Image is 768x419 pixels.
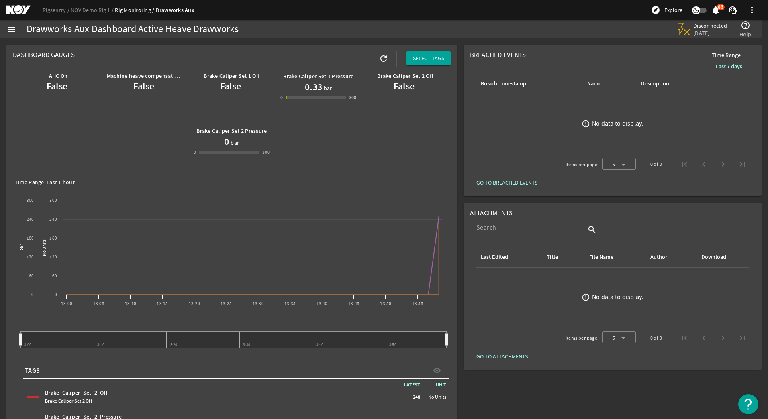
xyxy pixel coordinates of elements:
[413,393,421,401] span: 248
[221,301,232,307] text: 13:25
[15,178,449,186] div: Time Range: Last 1 hour
[664,6,682,14] span: Explore
[742,0,762,20] button: more_vert
[394,80,415,93] b: False
[470,51,526,59] span: Breached Events
[566,161,599,169] div: Items per page:
[157,301,168,307] text: 13:15
[52,273,57,279] text: 60
[547,253,558,262] div: Title
[741,20,750,30] mat-icon: help_outline
[27,197,34,203] text: 300
[701,253,726,262] div: Download
[305,81,322,94] h1: 0.33
[316,301,327,307] text: 13:40
[587,225,597,234] i: search
[27,216,34,222] text: 240
[592,120,643,128] div: No data to display.
[480,253,536,262] div: Last Edited
[428,393,447,401] span: No Units
[738,394,758,414] button: Open Resource Center
[380,301,391,307] text: 13:50
[470,209,513,217] span: Attachments
[641,79,669,88] div: Description
[220,80,241,93] b: False
[693,29,727,37] span: [DATE]
[133,80,154,93] b: False
[412,301,423,307] text: 13:55
[582,120,590,128] mat-icon: error_outline
[262,148,270,156] div: 300
[194,148,196,156] div: 0
[115,6,155,14] a: Rig Monitoring
[413,54,444,62] span: SELECT TAGS
[93,301,104,307] text: 13:05
[476,352,528,360] span: GO TO ATTACHMENTS
[25,367,40,375] span: TAGS
[588,253,640,262] div: File Name
[196,127,267,135] b: Brake Caliper Set 2 Pressure
[229,139,239,147] span: bar
[711,6,720,14] button: 86
[49,235,57,241] text: 180
[379,54,388,63] mat-icon: refresh
[31,292,34,298] text: 0
[204,72,259,80] b: Brake Caliper Set 1 Off
[650,253,667,262] div: Author
[45,389,145,405] div: Brake_Caliper_Set_2_Off
[322,84,332,92] span: bar
[156,6,194,14] a: Drawworks Aux
[348,301,359,307] text: 13:45
[45,398,92,404] span: Brake Caliper Set 2 Off
[27,235,34,241] text: 180
[13,51,75,59] span: Dashboard Gauges
[481,79,526,88] div: Breach Timestamp
[705,51,749,59] span: Time Range:
[651,5,660,15] mat-icon: explore
[49,197,57,203] text: 300
[41,239,47,256] text: No Units
[55,292,57,298] text: 0
[47,80,67,93] b: False
[589,253,613,262] div: File Name
[728,5,737,15] mat-icon: support_agent
[49,216,57,222] text: 240
[470,349,534,364] button: GO TO ATTACHMENTS
[739,30,751,38] span: Help
[280,94,283,102] div: 0
[71,6,115,14] a: NOV Demo Rig 1
[377,72,433,80] b: Brake Caliper Set 2 Off
[649,253,690,262] div: Author
[43,6,71,14] a: Rigsentry
[49,72,68,80] b: AHC On
[189,301,200,307] text: 13:20
[224,135,229,148] h1: 0
[480,79,576,88] div: Breach Timestamp
[647,4,686,16] button: Explore
[425,381,449,389] span: UNIT
[18,244,25,251] text: bar
[476,223,586,232] input: Search
[582,293,590,301] mat-icon: error_outline
[650,334,662,342] div: 0 of 0
[349,94,357,102] div: 300
[592,293,643,301] div: No data to display.
[61,301,72,307] text: 13:00
[125,301,136,307] text: 13:10
[650,160,662,168] div: 0 of 0
[406,51,451,65] button: SELECT TAGS
[253,301,264,307] text: 13:30
[709,59,749,73] button: Last 7 days
[566,334,599,342] div: Items per page:
[693,22,727,29] span: Disconnected
[283,73,353,80] b: Brake Caliper Set 1 Pressure
[586,79,630,88] div: Name
[6,24,16,34] mat-icon: menu
[29,273,34,279] text: 60
[404,382,425,388] span: LATEST
[107,72,238,80] b: Machine heave compensation capacity limit reached
[545,253,578,262] div: Title
[13,188,447,313] svg: Chart title
[470,175,544,190] button: GO TO BREACHED EVENTS
[284,301,296,307] text: 13:35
